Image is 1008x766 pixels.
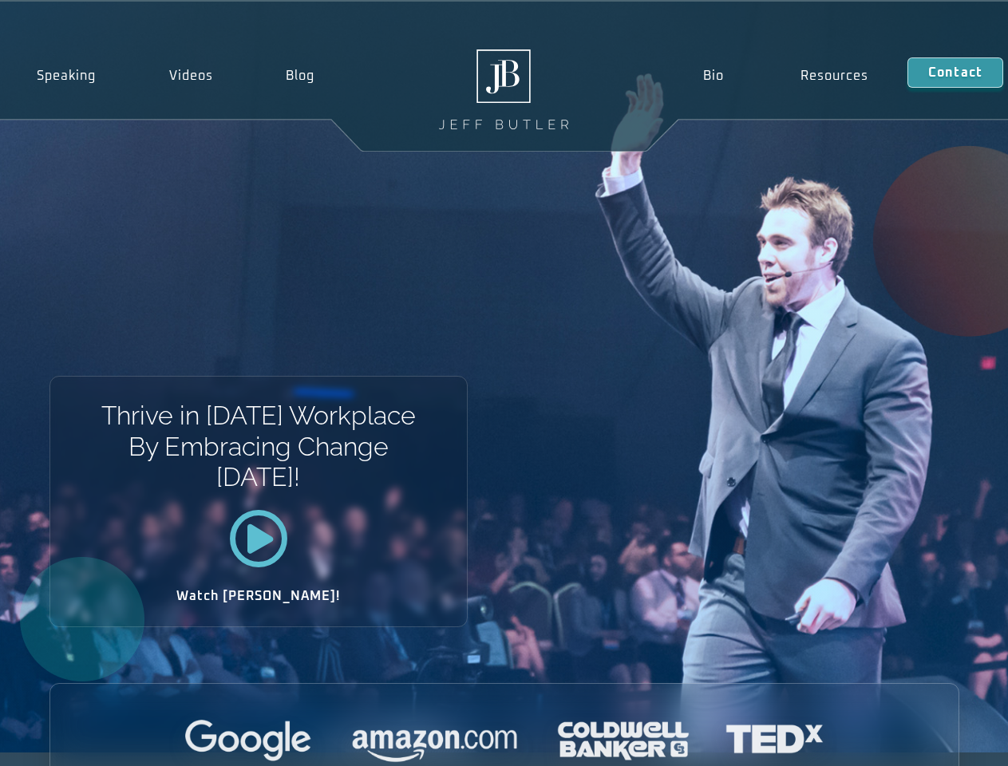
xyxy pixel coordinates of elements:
a: Blog [249,57,351,94]
a: Contact [907,57,1003,88]
a: Videos [132,57,250,94]
a: Resources [762,57,907,94]
h2: Watch [PERSON_NAME]! [106,590,411,602]
nav: Menu [664,57,907,94]
span: Contact [928,66,982,79]
a: Bio [664,57,762,94]
h1: Thrive in [DATE] Workplace By Embracing Change [DATE]! [100,401,417,492]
